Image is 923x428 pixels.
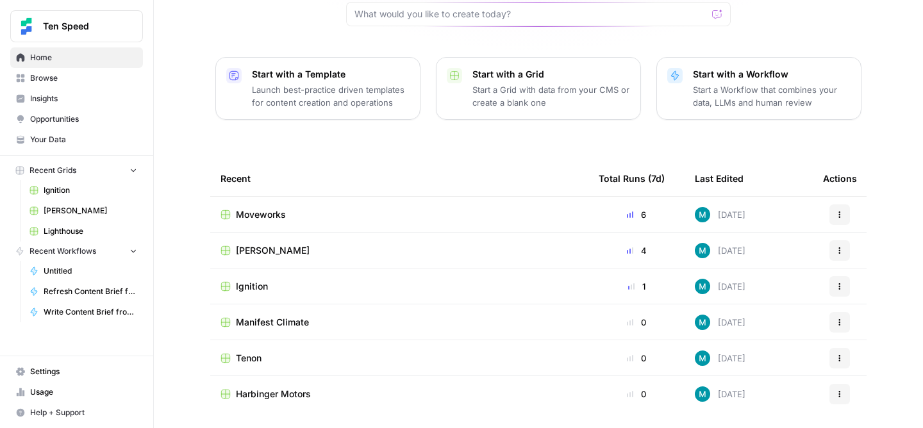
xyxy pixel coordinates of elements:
[695,386,710,402] img: 9k9gt13slxq95qn7lcfsj5lxmi7v
[10,109,143,129] a: Opportunities
[436,57,641,120] button: Start with a GridStart a Grid with data from your CMS or create a blank one
[30,52,137,63] span: Home
[43,20,121,33] span: Ten Speed
[24,261,143,281] a: Untitled
[695,279,710,294] img: 9k9gt13slxq95qn7lcfsj5lxmi7v
[44,226,137,237] span: Lighthouse
[695,243,710,258] img: 9k9gt13slxq95qn7lcfsj5lxmi7v
[236,280,268,293] span: Ignition
[599,244,674,257] div: 4
[695,161,744,196] div: Last Edited
[29,165,76,176] span: Recent Grids
[695,279,745,294] div: [DATE]
[656,57,861,120] button: Start with a WorkflowStart a Workflow that combines your data, LLMs and human review
[695,386,745,402] div: [DATE]
[599,208,674,221] div: 6
[695,207,710,222] img: 9k9gt13slxq95qn7lcfsj5lxmi7v
[10,402,143,423] button: Help + Support
[252,68,410,81] p: Start with a Template
[24,221,143,242] a: Lighthouse
[823,161,857,196] div: Actions
[220,388,578,400] a: Harbinger Motors
[10,10,143,42] button: Workspace: Ten Speed
[30,134,137,145] span: Your Data
[30,386,137,398] span: Usage
[44,306,137,318] span: Write Content Brief from Keyword [DEV]
[599,316,674,329] div: 0
[29,245,96,257] span: Recent Workflows
[472,68,630,81] p: Start with a Grid
[44,265,137,277] span: Untitled
[252,83,410,109] p: Launch best-practice driven templates for content creation and operations
[44,205,137,217] span: [PERSON_NAME]
[10,129,143,150] a: Your Data
[220,161,578,196] div: Recent
[10,88,143,109] a: Insights
[44,185,137,196] span: Ignition
[220,280,578,293] a: Ignition
[695,315,710,330] img: 9k9gt13slxq95qn7lcfsj5lxmi7v
[10,382,143,402] a: Usage
[10,161,143,180] button: Recent Grids
[236,208,286,221] span: Moveworks
[24,201,143,221] a: [PERSON_NAME]
[10,242,143,261] button: Recent Workflows
[695,207,745,222] div: [DATE]
[236,244,310,257] span: [PERSON_NAME]
[30,113,137,125] span: Opportunities
[236,388,311,400] span: Harbinger Motors
[695,350,745,366] div: [DATE]
[695,243,745,258] div: [DATE]
[220,316,578,329] a: Manifest Climate
[472,83,630,109] p: Start a Grid with data from your CMS or create a blank one
[30,72,137,84] span: Browse
[30,366,137,377] span: Settings
[236,316,309,329] span: Manifest Climate
[24,302,143,322] a: Write Content Brief from Keyword [DEV]
[220,352,578,365] a: Tenon
[599,388,674,400] div: 0
[10,361,143,382] a: Settings
[24,281,143,302] a: Refresh Content Brief from Keyword [DEV]
[30,407,137,418] span: Help + Support
[30,93,137,104] span: Insights
[10,68,143,88] a: Browse
[236,352,262,365] span: Tenon
[10,47,143,68] a: Home
[215,57,420,120] button: Start with a TemplateLaunch best-practice driven templates for content creation and operations
[599,280,674,293] div: 1
[220,208,578,221] a: Moveworks
[599,352,674,365] div: 0
[695,315,745,330] div: [DATE]
[220,244,578,257] a: [PERSON_NAME]
[44,286,137,297] span: Refresh Content Brief from Keyword [DEV]
[15,15,38,38] img: Ten Speed Logo
[354,8,707,21] input: What would you like to create today?
[695,350,710,366] img: 9k9gt13slxq95qn7lcfsj5lxmi7v
[599,161,665,196] div: Total Runs (7d)
[693,68,851,81] p: Start with a Workflow
[693,83,851,109] p: Start a Workflow that combines your data, LLMs and human review
[24,180,143,201] a: Ignition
